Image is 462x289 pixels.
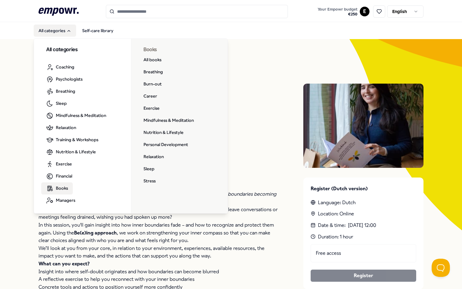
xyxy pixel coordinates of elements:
div: Duration: 1 hour [311,233,416,241]
div: All categories [34,39,228,214]
a: Personal Development [139,139,193,151]
a: Mindfulness & Meditation [139,115,199,127]
h3: Books [143,46,216,54]
span: Books [56,185,68,191]
span: Your Empowr budget [318,7,357,12]
span: Breathing [56,88,75,95]
span: Managers [56,197,75,204]
div: Free access [311,244,416,262]
a: Career [139,90,162,102]
p: A reflective exercise to help you reconnect with your inner boundaries [39,275,279,283]
p: In this session, you'll gain insight into how inner boundaries fade – and how to recognize and pr... [39,221,279,244]
p: Register (Dutch version) [311,185,416,193]
span: Mindfulness & Meditation [56,112,106,119]
span: Psychologists [56,76,83,82]
a: Breathing [139,66,168,78]
a: Financial [41,170,77,182]
strong: What can you expect? [39,261,89,267]
a: Burn-out [139,78,167,90]
a: Exercise [139,102,164,115]
a: Training & Workshops [41,134,103,146]
a: Relaxation [139,151,169,163]
img: Presenter image [303,84,423,168]
span: Exercise [56,161,72,167]
a: Stress [139,175,160,187]
a: Relaxation [41,122,81,134]
div: Date & time : [311,221,416,229]
a: Sleep [41,98,72,110]
span: Coaching [56,64,74,70]
a: Coaching [41,61,79,73]
h3: All categories [46,46,119,54]
iframe: Help Scout Beacon - Open [432,259,450,277]
a: Psychologists [41,73,87,85]
a: Managers [41,194,80,207]
a: Mindfulness & Meditation [41,110,111,122]
a: Nutrition & Lifestyle [139,127,188,139]
button: Your Empowr budget€250 [316,6,359,18]
span: Relaxation [56,124,76,131]
button: E [360,7,369,16]
a: All books [139,54,166,66]
input: Search for products, categories or subcategories [106,5,288,18]
strong: Be(e)ing approach [74,230,117,236]
em: For those who often overextend themselves, struggle with self-doubt, or notice their boundaries b... [39,191,276,205]
p: Insight into where self-doubt originates and how boundaries can become blurred [39,268,279,276]
time: [DATE] 12:00 [348,221,376,229]
span: € 250 [318,12,357,17]
div: Location: Online [311,210,416,218]
a: Books [41,182,73,194]
div: Language: Dutch [311,199,416,207]
p: We’ll look at you from your core, in relation to your environment, experiences, available resourc... [39,244,279,260]
a: Your Empowr budget€250 [315,5,360,18]
span: Financial [56,173,72,179]
nav: Main [34,25,118,37]
span: Training & Workshops [56,136,98,143]
span: Nutrition & Lifestyle [56,148,96,155]
span: Sleep [56,100,67,107]
a: Exercise [41,158,77,170]
button: All categories [34,25,76,37]
a: Nutrition & Lifestyle [41,146,101,158]
a: Sleep [139,163,159,175]
a: Self-care library [77,25,118,37]
a: Breathing [41,85,80,98]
